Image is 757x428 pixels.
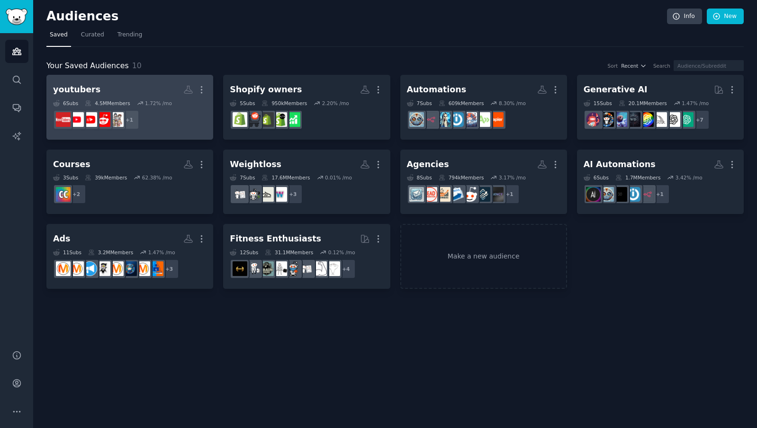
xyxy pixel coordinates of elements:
div: 1.7M Members [615,174,660,181]
img: sales [462,187,477,202]
div: + 3 [159,259,179,279]
div: 6 Sub s [584,174,609,181]
div: 2.20 % /mo [322,100,349,107]
div: 1.47 % /mo [682,100,709,107]
img: GYM [272,261,287,276]
div: Ads [53,233,71,245]
h2: Audiences [46,9,667,24]
img: selfpromotion [286,112,300,127]
img: ChatGPT [679,112,694,127]
a: youtubers6Subs4.5MMembers1.72% /mo+1VirtualYoutubersSmallYoutubersyoutubersyoutubeNewTubers [46,75,213,140]
img: ArtificialInteligence [613,187,627,202]
img: midjourney [652,112,667,127]
input: Audience/Subreddit [674,60,744,71]
img: AiAutomations [586,187,601,202]
img: reviewmyshopify [259,112,274,127]
div: + 1 [119,110,139,130]
div: 12 Sub s [230,249,258,256]
img: coldemail [409,187,424,202]
div: Courses [53,159,90,170]
div: youtubers [53,84,100,96]
div: AI Automations [584,159,656,170]
a: Fitness Enthusiasts12Subs31.1MMembers0.12% /mo+4Fitnessstrength_trainingloseitHealthGYMGymMotivat... [223,224,390,289]
div: + 1 [650,184,670,204]
img: CursedAds [96,261,110,276]
img: DigitalMarketing [109,261,124,276]
div: 3.2M Members [88,249,133,256]
div: 8 Sub s [407,174,432,181]
div: Weightloss [230,159,281,170]
a: Generative AI15Subs20.1MMembers1.47% /mo+7ChatGPTOpenAImidjourneyGPT3weirddalleStableDiffusionaiA... [577,75,744,140]
div: Generative AI [584,84,648,96]
div: Fitness Enthusiasts [230,233,321,245]
a: Courses3Subs39kMembers62.38% /mo+2ContentCreators [46,150,213,214]
img: agency [489,187,504,202]
img: dalle2 [586,112,601,127]
img: shopifyDev [272,112,287,127]
img: strength_training [312,261,327,276]
div: 17.6M Members [261,174,310,181]
img: Automate [476,112,490,127]
span: Your Saved Audiences [46,60,129,72]
div: 20.1M Members [619,100,667,107]
a: Shopify owners5Subs950kMembers2.20% /moselfpromotionshopifyDevreviewmyshopifyecommerceshopify [223,75,390,140]
div: 31.1M Members [265,249,313,256]
img: loseit [299,261,314,276]
img: LeadGeneration [423,187,437,202]
img: youtube [69,112,84,127]
div: Sort [608,62,618,69]
div: + 3 [283,184,303,204]
img: SmallYoutubers [96,112,110,127]
div: 8.30 % /mo [499,100,526,107]
div: 39k Members [85,174,127,181]
img: digital_marketing [122,261,137,276]
img: Emailmarketing [449,187,464,202]
img: n8n [639,187,654,202]
img: NewTubers [56,112,71,127]
div: Shopify owners [230,84,302,96]
span: Saved [50,31,68,39]
div: + 4 [336,259,356,279]
img: ContentCreators [56,187,71,202]
a: Agencies8Subs794kMembers3.17% /mo+1agencyemailmarketingnowsalesEmailmarketingsalestechniquesLeadG... [400,150,567,214]
div: 3 Sub s [53,174,78,181]
a: Automations7Subs609kMembers8.30% /mozapierAutomateAI_AgentsIntegromatautomationn8nNoCodeAIAutomation [400,75,567,140]
div: Agencies [407,159,449,170]
img: WegovyWeightLoss [272,187,287,202]
a: New [707,9,744,25]
img: ads [82,261,97,276]
img: ecommerce [246,112,261,127]
div: + 7 [690,110,710,130]
a: Trending [114,27,145,47]
button: Recent [621,62,647,69]
div: 0.01 % /mo [325,174,352,181]
div: Automations [407,84,467,96]
img: AskMarketing [135,261,150,276]
a: AI Automations6Subs1.7MMembers3.42% /mo+1n8nIntegromatArtificialInteligenceNoCodeAIAutomationAiAu... [577,150,744,214]
img: emailmarketingnow [476,187,490,202]
div: 1.72 % /mo [145,100,172,107]
a: Saved [46,27,71,47]
img: Fitness [325,261,340,276]
div: 15 Sub s [584,100,612,107]
img: AI_Agents [462,112,477,127]
div: 609k Members [439,100,484,107]
img: GymMotivation [259,261,274,276]
img: NoCodeAIAutomation [599,187,614,202]
img: Integromat [626,187,640,202]
div: 5 Sub s [230,100,255,107]
img: advertising [56,261,71,276]
span: Curated [81,31,104,39]
div: 62.38 % /mo [142,174,172,181]
div: 6 Sub s [53,100,78,107]
img: StableDiffusion [613,112,627,127]
img: GummySearch logo [6,9,27,25]
div: 11 Sub s [53,249,81,256]
div: 950k Members [261,100,307,107]
img: VirtualYoutubers [109,112,124,127]
span: 10 [132,61,142,70]
span: Trending [117,31,142,39]
a: Weightloss7Subs17.6MMembers0.01% /mo+3WegovyWeightLossWeightlosstechniquesketoloseit [223,150,390,214]
img: marketing [69,261,84,276]
span: Recent [621,62,638,69]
